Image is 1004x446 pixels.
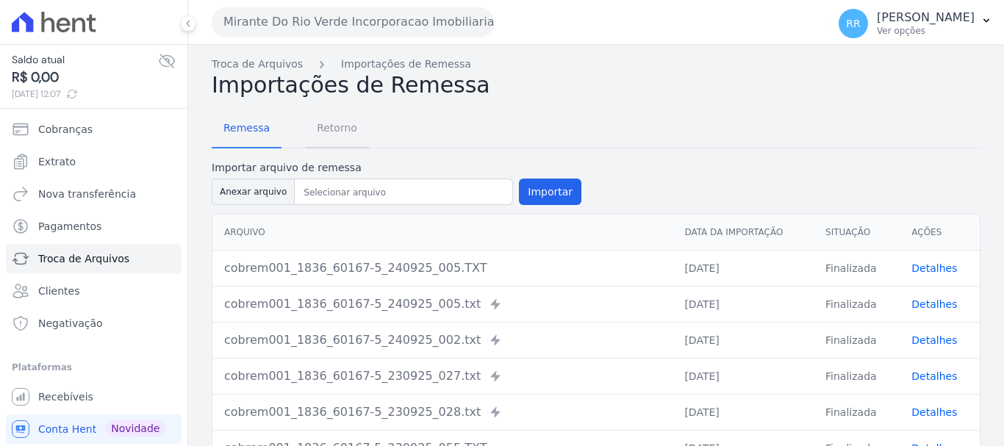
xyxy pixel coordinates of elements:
[673,322,814,358] td: [DATE]
[105,420,165,436] span: Novidade
[38,154,76,169] span: Extrato
[6,382,182,411] a: Recebíveis
[814,394,900,430] td: Finalizada
[6,276,182,306] a: Clientes
[846,18,860,29] span: RR
[12,68,158,87] span: R$ 0,00
[38,389,93,404] span: Recebíveis
[38,219,101,234] span: Pagamentos
[673,286,814,322] td: [DATE]
[212,57,980,72] nav: Breadcrumb
[298,184,509,201] input: Selecionar arquivo
[215,113,279,143] span: Remessa
[6,414,182,444] a: Conta Hent Novidade
[877,10,975,25] p: [PERSON_NAME]
[38,316,103,331] span: Negativação
[38,251,129,266] span: Troca de Arquivos
[38,284,79,298] span: Clientes
[12,52,158,68] span: Saldo atual
[212,57,303,72] a: Troca de Arquivos
[673,358,814,394] td: [DATE]
[38,187,136,201] span: Nova transferência
[6,212,182,241] a: Pagamentos
[911,406,957,418] a: Detalhes
[673,394,814,430] td: [DATE]
[308,113,366,143] span: Retorno
[6,309,182,338] a: Negativação
[6,147,182,176] a: Extrato
[224,403,661,421] div: cobrem001_1836_60167-5_230925_028.txt
[212,110,282,148] a: Remessa
[911,262,957,274] a: Detalhes
[38,122,93,137] span: Cobranças
[814,215,900,251] th: Situação
[341,57,471,72] a: Importações de Remessa
[519,179,581,205] button: Importar
[212,72,980,98] h2: Importações de Remessa
[900,215,980,251] th: Ações
[305,110,369,148] a: Retorno
[212,160,581,176] label: Importar arquivo de remessa
[212,215,673,251] th: Arquivo
[212,7,494,37] button: Mirante Do Rio Verde Incorporacao Imobiliaria SPE LTDA
[827,3,1004,44] button: RR [PERSON_NAME] Ver opções
[6,179,182,209] a: Nova transferência
[814,358,900,394] td: Finalizada
[814,286,900,322] td: Finalizada
[224,367,661,385] div: cobrem001_1836_60167-5_230925_027.txt
[6,115,182,144] a: Cobranças
[673,215,814,251] th: Data da Importação
[673,250,814,286] td: [DATE]
[38,422,96,436] span: Conta Hent
[224,331,661,349] div: cobrem001_1836_60167-5_240925_002.txt
[877,25,975,37] p: Ver opções
[814,250,900,286] td: Finalizada
[12,359,176,376] div: Plataformas
[911,334,957,346] a: Detalhes
[224,295,661,313] div: cobrem001_1836_60167-5_240925_005.txt
[212,179,295,205] button: Anexar arquivo
[911,370,957,382] a: Detalhes
[814,322,900,358] td: Finalizada
[911,298,957,310] a: Detalhes
[6,244,182,273] a: Troca de Arquivos
[12,87,158,101] span: [DATE] 12:07
[224,259,661,277] div: cobrem001_1836_60167-5_240925_005.TXT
